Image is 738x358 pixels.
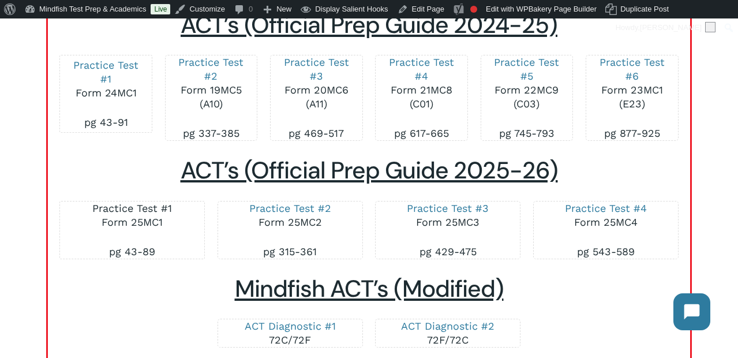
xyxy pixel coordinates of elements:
[235,274,504,304] span: Mindfish ACT’s (Modified)
[284,56,349,82] a: Practice Test #3
[177,55,245,126] p: Form 19MC5 (A10)
[230,245,351,259] p: pg 315-361
[493,126,561,140] p: pg 745-793
[92,202,172,214] a: Practice Test #1
[387,202,508,245] p: Form 25MC3
[387,55,455,126] p: Form 21MC8 (C01)
[565,202,647,214] a: Practice Test #4
[545,202,666,245] p: Form 25MC4
[545,245,666,259] p: pg 543-589
[151,4,170,14] a: Live
[230,319,351,347] p: 72C/72F
[640,23,702,32] span: [PERSON_NAME]
[470,6,477,13] div: Focus keyphrase not set
[181,10,557,40] span: ACT’s (Official Prep Guide 2024-25)
[598,55,666,126] p: Form 23MC1 (E23)
[72,202,193,245] p: Form 25MC1
[249,202,331,214] a: Practice Test #2
[387,319,508,347] p: 72F/72C
[389,56,454,82] a: Practice Test #4
[494,56,559,82] a: Practice Test #5
[401,320,495,332] a: ACT Diagnostic #2
[407,202,489,214] a: Practice Test #3
[387,126,455,140] p: pg 617-665
[282,126,350,140] p: pg 469-517
[72,245,193,259] p: pg 43-89
[662,282,722,342] iframe: Chatbot
[612,18,720,37] a: Howdy,
[493,55,561,126] p: Form 22MC9 (C03)
[600,56,665,82] a: Practice Test #6
[181,155,558,186] span: ACT’s (Official Prep Guide 2025-26)
[72,115,140,129] p: pg 43-91
[72,58,140,115] p: Form 24MC1
[598,126,666,140] p: pg 877-925
[178,56,243,82] a: Practice Test #2
[282,55,350,126] p: Form 20MC6 (A11)
[177,126,245,140] p: pg 337-385
[73,59,138,85] a: Practice Test #1
[387,245,508,259] p: pg 429-475
[245,320,336,332] a: ACT Diagnostic #1
[230,202,351,245] p: Form 25MC2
